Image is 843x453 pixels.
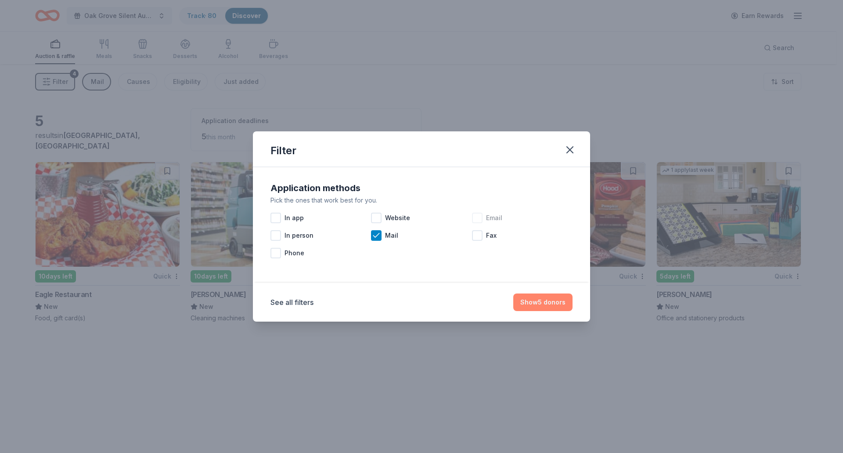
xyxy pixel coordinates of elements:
[285,230,313,241] span: In person
[270,195,573,206] div: Pick the ones that work best for you.
[285,213,304,223] span: In app
[270,297,313,308] button: See all filters
[270,144,296,158] div: Filter
[285,248,304,258] span: Phone
[385,213,410,223] span: Website
[513,294,573,311] button: Show5 donors
[486,230,497,241] span: Fax
[385,230,398,241] span: Mail
[270,181,573,195] div: Application methods
[486,213,502,223] span: Email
